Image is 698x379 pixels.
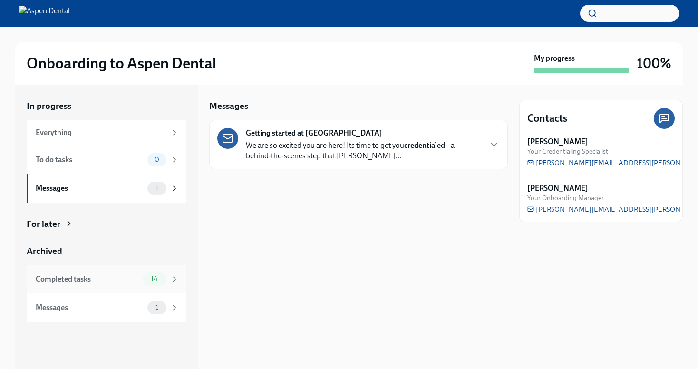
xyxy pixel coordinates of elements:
span: 1 [150,185,164,192]
a: Messages1 [27,293,186,322]
h3: 100% [637,55,671,72]
img: Aspen Dental [19,6,70,21]
strong: Getting started at [GEOGRAPHIC_DATA] [246,128,382,138]
a: Everything [27,120,186,146]
a: Completed tasks14 [27,265,186,293]
strong: credentialed [404,141,445,150]
strong: My progress [534,53,575,64]
div: Messages [36,183,144,194]
h2: Onboarding to Aspen Dental [27,54,216,73]
span: 0 [149,156,165,163]
span: 14 [145,275,164,282]
a: For later [27,218,186,230]
h5: Messages [209,100,248,112]
span: 1 [150,304,164,311]
p: We are so excited you are here! Its time to get you —a behind-the-scenes step that [PERSON_NAME]... [246,140,481,161]
span: Your Credentialing Specialist [527,147,608,156]
div: For later [27,218,60,230]
div: To do tasks [36,155,144,165]
div: Messages [36,302,144,313]
a: To do tasks0 [27,146,186,174]
div: Everything [36,127,166,138]
a: In progress [27,100,186,112]
div: Completed tasks [36,274,139,284]
strong: [PERSON_NAME] [527,136,588,147]
a: Messages1 [27,174,186,203]
a: Archived [27,245,186,257]
span: Your Onboarding Manager [527,194,604,203]
strong: [PERSON_NAME] [527,183,588,194]
h4: Contacts [527,111,568,126]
